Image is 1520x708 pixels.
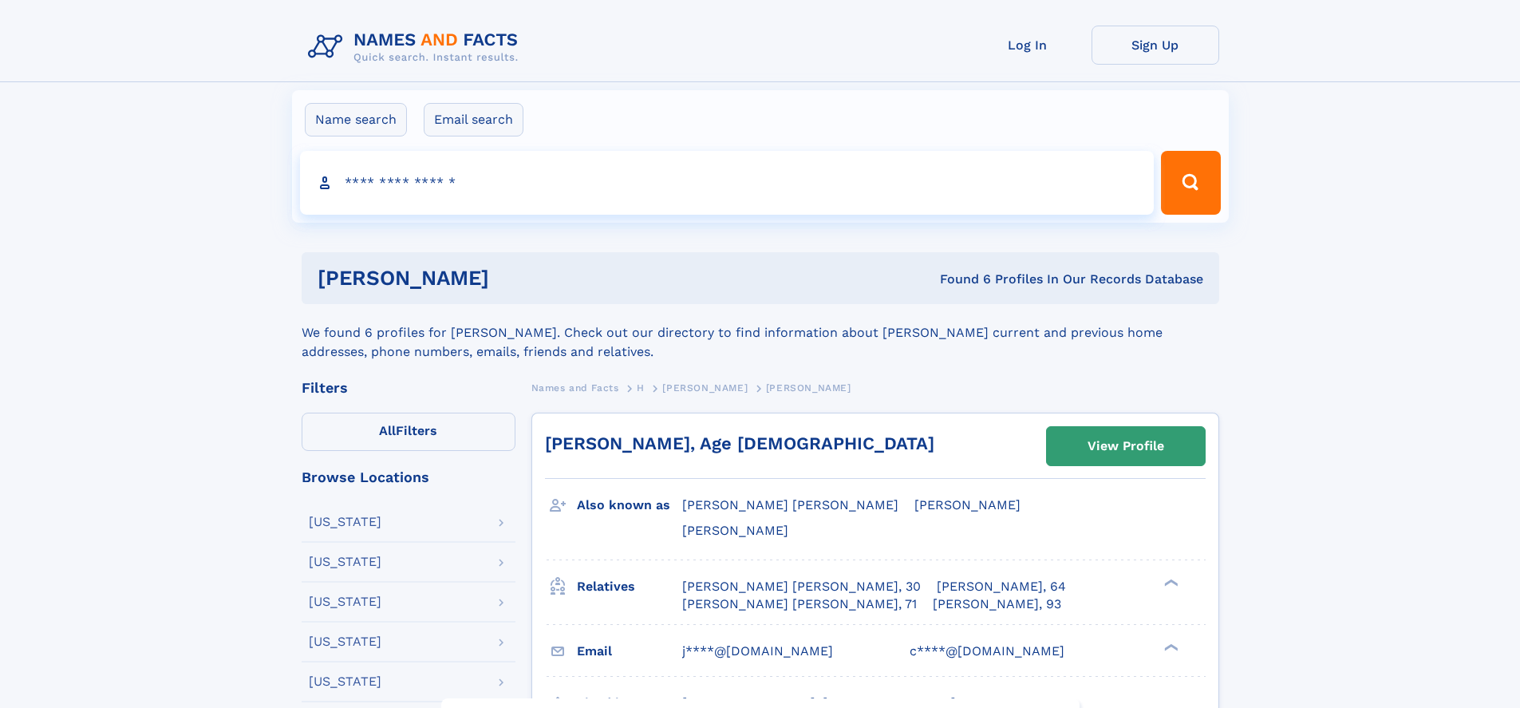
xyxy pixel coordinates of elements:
h3: Email [577,638,682,665]
a: [PERSON_NAME], 64 [937,578,1066,595]
div: ❯ [1160,642,1179,652]
a: [PERSON_NAME], Age [DEMOGRAPHIC_DATA] [545,433,934,453]
div: [US_STATE] [309,516,381,528]
div: We found 6 profiles for [PERSON_NAME]. Check out our directory to find information about [PERSON_... [302,304,1219,362]
a: [PERSON_NAME] [662,378,748,398]
span: H [637,382,645,394]
h3: Relatives [577,573,682,600]
span: [PERSON_NAME] [PERSON_NAME] [682,497,898,512]
span: [PERSON_NAME] [662,382,748,394]
div: Filters [302,381,515,395]
div: ❯ [1160,577,1179,587]
div: View Profile [1088,428,1164,465]
label: Filters [302,413,515,451]
a: [PERSON_NAME], 93 [933,595,1061,613]
div: [US_STATE] [309,675,381,688]
img: Logo Names and Facts [302,26,531,69]
h1: [PERSON_NAME] [318,268,715,288]
label: Email search [424,103,523,136]
a: Sign Up [1092,26,1219,65]
span: [PERSON_NAME] [914,497,1021,512]
label: Name search [305,103,407,136]
a: Names and Facts [531,378,619,398]
a: [PERSON_NAME] [PERSON_NAME], 30 [682,578,921,595]
a: [PERSON_NAME] [PERSON_NAME], 71 [682,595,917,613]
a: View Profile [1047,427,1205,465]
a: Log In [964,26,1092,65]
h3: Also known as [577,492,682,519]
button: Search Button [1161,151,1220,215]
span: [PERSON_NAME] [766,382,851,394]
input: search input [300,151,1155,215]
div: [US_STATE] [309,556,381,568]
span: All [379,423,396,438]
div: Browse Locations [302,470,515,485]
div: [US_STATE] [309,595,381,608]
span: [PERSON_NAME] [682,523,788,538]
div: Found 6 Profiles In Our Records Database [714,271,1203,288]
a: H [637,378,645,398]
div: [US_STATE] [309,635,381,648]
